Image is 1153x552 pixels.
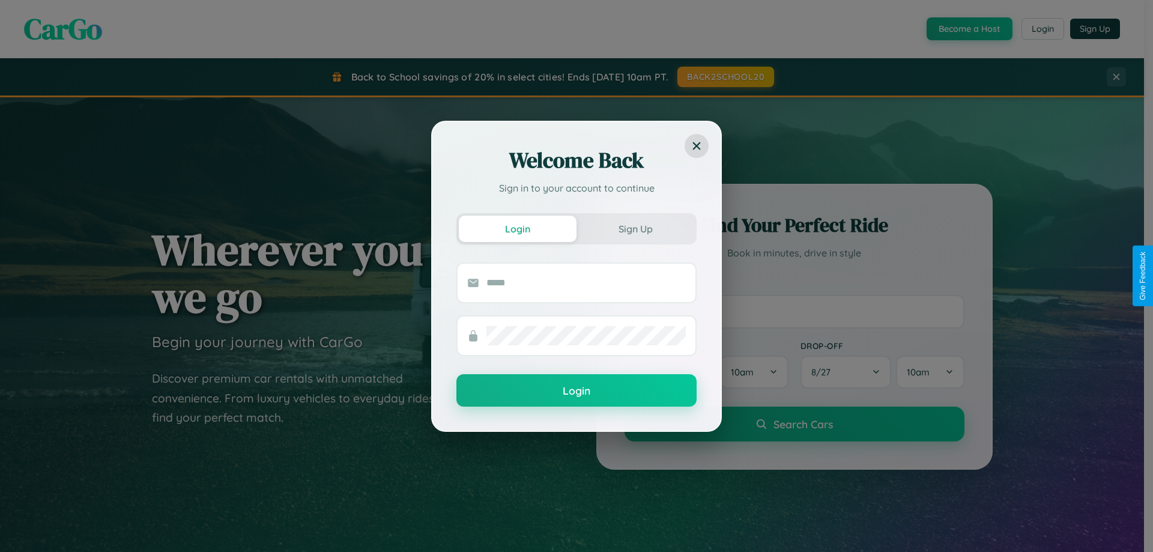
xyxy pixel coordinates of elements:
[576,216,694,242] button: Sign Up
[456,374,697,407] button: Login
[459,216,576,242] button: Login
[456,146,697,175] h2: Welcome Back
[456,181,697,195] p: Sign in to your account to continue
[1139,252,1147,300] div: Give Feedback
